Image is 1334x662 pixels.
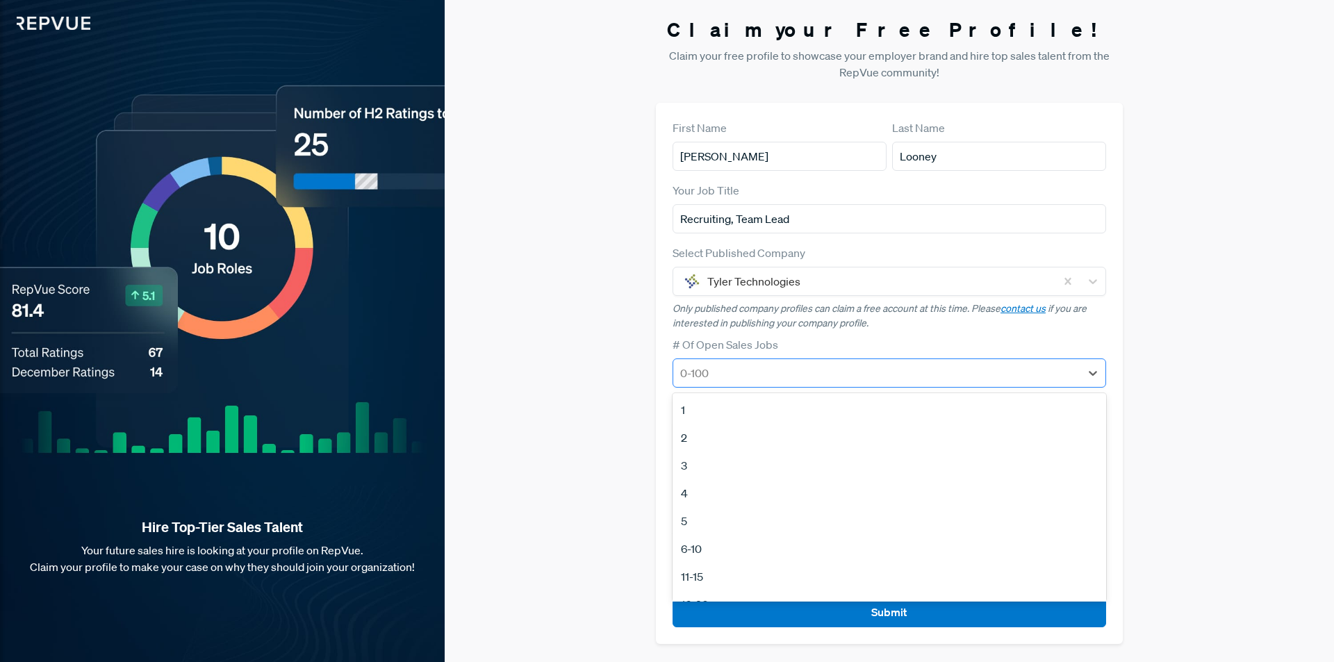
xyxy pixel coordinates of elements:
[673,142,887,171] input: First Name
[673,119,727,136] label: First Name
[673,563,1106,590] div: 11-15
[673,590,1106,618] div: 16-20
[892,119,945,136] label: Last Name
[673,535,1106,563] div: 6-10
[684,273,700,290] img: Tyler Technologies
[22,518,422,536] strong: Hire Top-Tier Sales Talent
[673,507,1106,535] div: 5
[22,542,422,575] p: Your future sales hire is looking at your profile on RepVue. Claim your profile to make your case...
[673,479,1106,507] div: 4
[673,597,1106,627] button: Submit
[673,396,1106,424] div: 1
[656,47,1123,81] p: Claim your free profile to showcase your employer brand and hire top sales talent from the RepVue...
[673,204,1106,233] input: Title
[892,142,1106,171] input: Last Name
[673,424,1106,452] div: 2
[656,18,1123,42] h3: Claim your Free Profile!
[673,336,778,353] label: # Of Open Sales Jobs
[1000,302,1046,315] a: contact us
[673,301,1106,331] p: Only published company profiles can claim a free account at this time. Please if you are interest...
[673,452,1106,479] div: 3
[673,182,739,199] label: Your Job Title
[673,245,805,261] label: Select Published Company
